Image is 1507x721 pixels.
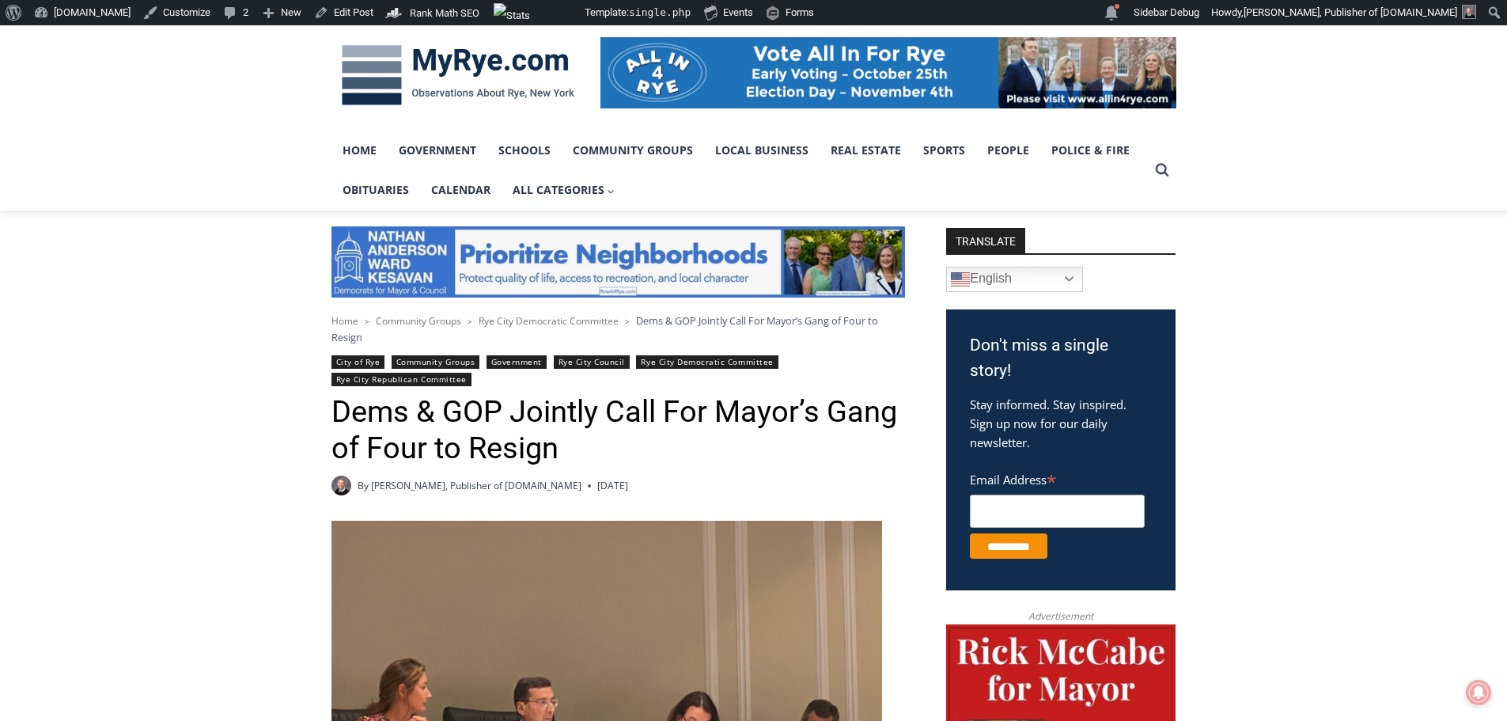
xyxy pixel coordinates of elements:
span: Intern @ [DOMAIN_NAME] [414,157,733,193]
a: Local Business [704,131,820,170]
a: Real Estate [820,131,912,170]
img: Views over 48 hours. Click for more Jetpack Stats. [494,3,582,22]
h1: Dems & GOP Jointly Call For Mayor’s Gang of Four to Resign [331,394,905,466]
span: Rank Math SEO [410,7,479,19]
span: single.php [629,6,691,18]
nav: Primary Navigation [331,131,1148,211]
button: Child menu of All Categories [502,170,627,210]
a: Home [331,314,358,328]
a: English [946,267,1083,292]
span: > [625,316,630,327]
a: Rye City Democratic Committee [636,355,778,369]
a: Government [487,355,547,369]
a: City of Rye [331,355,385,369]
a: Author image [331,476,351,495]
nav: Breadcrumbs [331,313,905,345]
strong: TRANSLATE [946,228,1025,253]
img: All in for Rye [600,37,1176,108]
a: Schools [487,131,562,170]
a: Intern @ [DOMAIN_NAME] [381,154,767,197]
a: Rye City Republican Committee [331,373,471,386]
time: [DATE] [597,478,628,493]
a: Rye City Democratic Committee [479,314,619,328]
a: Calendar [420,170,502,210]
img: en [951,270,970,289]
a: Government [388,131,487,170]
img: MyRye.com [331,34,585,116]
a: Home [331,131,388,170]
span: Dems & GOP Jointly Call For Mayor’s Gang of Four to Resign [331,313,878,343]
div: "The first chef I interviewed talked about coming to [GEOGRAPHIC_DATA] from [GEOGRAPHIC_DATA] in ... [399,1,748,154]
span: > [365,316,369,327]
button: View Search Form [1148,156,1176,184]
a: [PERSON_NAME], Publisher of [DOMAIN_NAME] [371,479,581,492]
span: Advertisement [1013,609,1109,624]
p: Stay informed. Stay inspired. Sign up now for our daily newsletter. [970,395,1152,452]
a: Police & Fire [1040,131,1141,170]
span: > [468,316,472,327]
span: [PERSON_NAME], Publisher of [DOMAIN_NAME] [1244,6,1457,18]
a: People [976,131,1040,170]
a: Community Groups [392,355,479,369]
a: Community Groups [562,131,704,170]
span: By [358,478,369,493]
a: Sports [912,131,976,170]
a: Obituaries [331,170,420,210]
h3: Don't miss a single story! [970,333,1152,383]
a: Community Groups [376,314,461,328]
label: Email Address [970,464,1145,492]
a: Rye City Council [554,355,630,369]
